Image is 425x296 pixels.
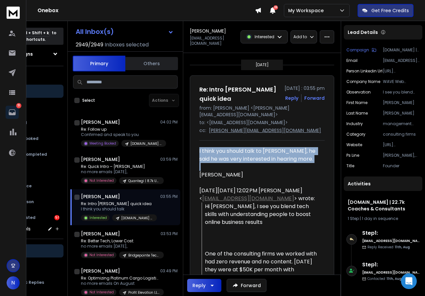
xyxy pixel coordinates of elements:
[131,141,162,146] p: [DOMAIN_NAME] | 22.7k Coaches & Consultants
[190,28,226,34] h1: [PERSON_NAME]
[387,276,402,281] span: 11th, Aug
[383,79,420,84] p: WAVE Web Consulting
[81,244,160,249] p: no more emails [DATE],
[82,98,95,103] label: Select
[54,215,60,220] div: 51
[190,36,237,46] p: [EMAIL_ADDRESS][DOMAIN_NAME]
[362,270,420,275] h6: [EMAIL_ADDRESS][DOMAIN_NAME]
[199,127,206,134] p: cc:
[128,178,160,183] p: Quantegi | 8.7k US Venture Capital
[192,282,206,289] div: Reply
[255,34,274,40] p: Interested
[348,199,418,212] h1: [DOMAIN_NAME] | 22.7k Coaches & Consultants
[81,127,160,132] p: Re: Follow up
[81,268,120,274] h1: [PERSON_NAME]
[7,276,20,289] button: N
[358,4,413,17] button: Get Free Credits
[227,279,266,292] button: Forward
[383,111,420,116] p: [PERSON_NAME]
[346,47,369,53] p: Campaign
[70,25,179,38] button: All Inbox(s)
[346,90,371,95] p: Observation
[346,47,376,53] button: Campaign
[383,132,420,137] p: consulting firms
[346,163,354,169] p: Title
[37,7,255,14] h1: Onebox
[367,245,410,250] p: Reply Received
[367,276,402,281] p: Contacted
[383,47,420,53] p: [DOMAIN_NAME] | 22.7k Coaches & Consultants
[73,56,125,71] button: Primary
[199,171,319,179] div: [PERSON_NAME]
[285,95,298,101] button: Reply
[348,29,378,36] p: Lead Details
[346,142,362,148] p: Website
[81,201,157,206] p: Re: Intro [PERSON_NAME] quick idea
[288,7,326,14] p: My Workspace
[304,95,325,101] div: Forward
[160,268,178,274] p: 03:49 PM
[81,276,160,281] p: Re: Optimizing Platinum Cargo Logistics's
[383,121,420,126] p: management consulting
[81,132,160,137] p: Confirmed and speak to you
[3,30,56,43] p: Press to check for shortcuts.
[395,245,410,250] span: 11th, Aug
[199,147,319,179] div: I think you should talk to [PERSON_NAME], he said he was very interested in hearing more.
[16,103,21,108] p: 51
[348,216,418,221] div: |
[346,68,383,74] p: Person Linkedin Url
[383,153,420,158] p: [PERSON_NAME], would you be the best person to speak to about this or would it make more sense to...
[383,142,420,148] p: [URL][DOMAIN_NAME]
[383,163,420,169] p: Founder
[383,100,420,105] p: [PERSON_NAME]
[362,229,420,237] h6: Step 1 :
[81,119,120,125] h1: [PERSON_NAME]
[348,216,359,221] span: 1 Step
[256,62,269,67] p: [DATE]
[6,106,19,119] a: 51
[81,193,120,200] h1: [PERSON_NAME]
[81,164,160,169] p: Re: Quick Intro – [PERSON_NAME]
[16,29,50,37] span: Cmd + Shift + k
[7,7,20,19] img: logo
[202,195,294,202] a: [EMAIL_ADDRESS][DOMAIN_NAME]
[346,132,365,137] p: Category
[346,121,363,126] p: Industry
[383,90,420,95] p: I see you blend tech skills with understanding people to boost online business results
[346,58,358,63] p: Email
[89,178,114,183] p: Not Interested
[383,68,420,74] p: [URL][DOMAIN_NAME][PERSON_NAME]
[285,85,325,92] p: [DATE] : 03:55 pm
[346,153,359,158] p: Ps Line
[81,281,160,286] p: no more emails On August
[344,176,422,191] div: Activities
[160,157,178,162] p: 03:59 PM
[187,279,221,292] button: Reply
[81,169,160,175] p: no more emails [DATE],
[346,111,368,116] p: Last Name
[89,141,116,146] p: Meeting Booked
[199,105,325,118] p: from: [PERSON_NAME] <[PERSON_NAME][EMAIL_ADDRESS][DOMAIN_NAME]>
[362,238,420,243] h6: [EMAIL_ADDRESS][DOMAIN_NAME]
[81,230,120,237] h1: [PERSON_NAME]
[105,41,149,49] h3: Inboxes selected
[128,253,160,258] p: Bridgepointe Technologies | 8.2k Software-IT
[160,194,178,199] p: 03:55 PM
[121,216,153,221] p: [DOMAIN_NAME] | 22.7k Coaches & Consultants
[81,238,160,244] p: Re: Better Tech, Lower Cost:
[362,216,398,221] span: 1 day in sequence
[199,187,319,202] div: [DATE][DATE] 12:02 PM [PERSON_NAME] < > wrote:
[89,253,114,257] p: Not Interested
[89,215,107,220] p: Interested
[76,28,114,35] h1: All Inbox(s)
[199,85,281,103] h1: Re: Intro [PERSON_NAME] quick idea
[383,58,420,63] p: [EMAIL_ADDRESS][DOMAIN_NAME]
[346,79,380,84] p: Company Name
[160,120,178,125] p: 04:02 PM
[362,261,420,269] h6: Step 1 :
[293,34,307,40] p: Add to
[128,290,160,295] p: Profit Elevation LLC | 4.1K [PERSON_NAME] Transportation Industry
[199,119,325,126] p: to: <[EMAIL_ADDRESS][DOMAIN_NAME]>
